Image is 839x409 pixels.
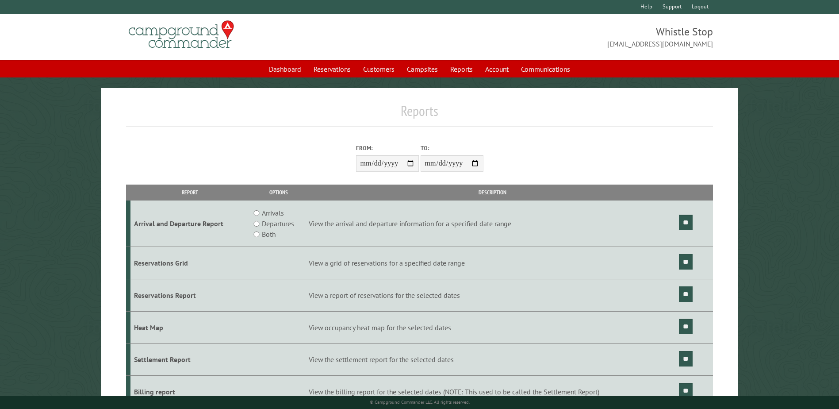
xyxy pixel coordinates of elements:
a: Dashboard [264,61,306,77]
th: Report [130,185,249,200]
td: Settlement Report [130,343,249,376]
td: View a report of reservations for the selected dates [307,279,678,311]
a: Customers [358,61,400,77]
td: View the billing report for the selected dates (NOTE: This used to be called the Settlement Report) [307,376,678,408]
th: Description [307,185,678,200]
label: To: [421,144,483,152]
a: Reservations [308,61,356,77]
a: Account [480,61,514,77]
a: Communications [516,61,575,77]
td: Reservations Report [130,279,249,311]
td: Billing report [130,376,249,408]
small: © Campground Commander LLC. All rights reserved. [370,399,470,405]
td: Heat Map [130,311,249,343]
td: Arrival and Departure Report [130,201,249,247]
h1: Reports [126,102,713,127]
a: Campsites [402,61,443,77]
img: Campground Commander [126,17,237,52]
td: View a grid of reservations for a specified date range [307,247,678,279]
td: View occupancy heat map for the selected dates [307,311,678,343]
label: Departures [262,218,294,229]
a: Reports [445,61,478,77]
span: Whistle Stop [EMAIL_ADDRESS][DOMAIN_NAME] [420,24,713,49]
th: Options [249,185,307,200]
td: View the arrival and departure information for a specified date range [307,201,678,247]
td: View the settlement report for the selected dates [307,343,678,376]
label: Both [262,229,276,239]
label: From: [356,144,419,152]
label: Arrivals [262,208,284,218]
td: Reservations Grid [130,247,249,279]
